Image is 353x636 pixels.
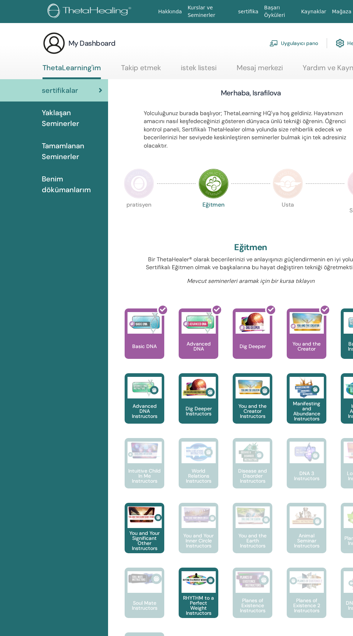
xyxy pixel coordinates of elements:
p: Planes of Existence Instructors [233,598,272,613]
p: Usta [273,202,303,232]
img: chalkboard-teacher.svg [269,40,278,46]
a: Soul Mate Instructors Soul Mate Instructors [125,568,164,632]
img: Basic DNA [128,312,162,334]
img: Advanced DNA [182,312,216,334]
p: pratisyen [124,202,154,232]
img: Dig Deeper Instructors [182,377,216,398]
img: You and the Creator Instructors [236,377,270,398]
img: Disease and Disorder Instructors [236,442,270,463]
p: World Relations Instructors [179,468,218,483]
a: Hakkında [155,5,185,18]
img: Dig Deeper [236,312,270,334]
p: Intuitive Child In Me Instructors [125,468,164,483]
a: Planes of Existence Instructors Planes of Existence Instructors [233,568,272,632]
img: logo.png [48,4,134,20]
h2: Eğitmen [234,242,267,253]
img: Instructor [198,168,229,199]
a: Advanced DNA Advanced DNA [179,308,218,373]
p: You and the Creator Instructors [233,403,272,419]
img: RHYTHM to a Perfect Weight Instructors [182,571,216,588]
img: World Relations Instructors [182,442,216,463]
p: Disease and Disorder Instructors [233,468,272,483]
a: You and Your Inner Circle Instructors You and Your Inner Circle Instructors [179,503,218,568]
a: Intuitive Child In Me Instructors Intuitive Child In Me Instructors [125,438,164,503]
a: You and the Creator You and the Creator [287,308,326,373]
a: Planes of Existence 2 Instructors Planes of Existence 2 Instructors [287,568,326,632]
a: Kurslar ve Seminerler [185,1,235,22]
a: You and Your Significant Other Instructors You and Your Significant Other Instructors [125,503,164,568]
p: Planes of Existence 2 Instructors [287,598,326,613]
p: You and the Earth Instructors [233,533,272,548]
img: You and the Creator [290,312,324,332]
a: Manifesting and Abundance Instructors Manifesting and Abundance Instructors [287,373,326,438]
a: Kaynaklar [298,5,329,18]
h3: Merhaba, Israfilova [221,88,281,98]
a: Dig Deeper Instructors Dig Deeper Instructors [179,373,218,438]
img: You and the Earth Instructors [236,506,270,525]
a: World Relations Instructors World Relations Instructors [179,438,218,503]
img: Master [273,168,303,199]
p: Advanced DNA Instructors [125,403,164,419]
img: Manifesting and Abundance Instructors [290,377,324,398]
img: generic-user-icon.jpg [43,32,66,55]
a: Advanced DNA Instructors Advanced DNA Instructors [125,373,164,438]
img: You and Your Significant Other Instructors [128,506,162,523]
span: Benim dökümanlarım [42,173,102,195]
a: istek listesi [181,63,216,77]
img: DNA 3 Instructors [290,442,324,463]
p: RHYTHM to a Perfect Weight Instructors [179,595,218,615]
p: Dig Deeper [237,344,269,349]
a: You and the Earth Instructors You and the Earth Instructors [233,503,272,568]
a: You and the Creator Instructors You and the Creator Instructors [233,373,272,438]
h3: My Dashboard [68,38,116,48]
img: Advanced DNA Instructors [128,377,162,398]
img: Planes of Existence Instructors [236,571,270,589]
img: Intuitive Child In Me Instructors [128,442,162,459]
a: Animal Seminar Instructors Animal Seminar Instructors [287,503,326,568]
a: Başarı Öyküleri [261,1,298,22]
p: You and the Creator [287,341,326,351]
p: Soul Mate Instructors [125,600,164,610]
a: Takip etmek [121,63,161,77]
img: Animal Seminar Instructors [290,506,324,528]
p: Animal Seminar Instructors [287,533,326,548]
p: Eğitmen [198,202,229,232]
p: Advanced DNA [179,341,218,351]
img: You and Your Inner Circle Instructors [182,506,216,524]
a: DNA 3 Instructors DNA 3 Instructors [287,438,326,503]
a: RHYTHM to a Perfect Weight Instructors RHYTHM to a Perfect Weight Instructors [179,568,218,632]
p: Manifesting and Abundance Instructors [287,401,326,421]
img: Practitioner [124,168,154,199]
p: You and Your Inner Circle Instructors [179,533,218,548]
p: DNA 3 Instructors [287,471,326,481]
p: You and Your Significant Other Instructors [125,531,164,551]
a: sertifika [235,5,261,18]
img: Planes of Existence 2 Instructors [290,571,324,590]
img: Soul Mate Instructors [128,571,162,586]
a: Basic DNA Basic DNA [125,308,164,373]
a: Mesaj merkezi [237,63,283,77]
span: sertifikalar [42,85,78,96]
span: Yaklaşan Seminerler [42,107,102,129]
a: Dig Deeper Dig Deeper [233,308,272,373]
a: ThetaLearning'im [43,63,101,79]
img: cog.svg [336,37,344,49]
a: Disease and Disorder Instructors Disease and Disorder Instructors [233,438,272,503]
span: Tamamlanan Seminerler [42,140,102,162]
a: Uygulayıcı pano [269,35,318,51]
p: Dig Deeper Instructors [179,406,218,416]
